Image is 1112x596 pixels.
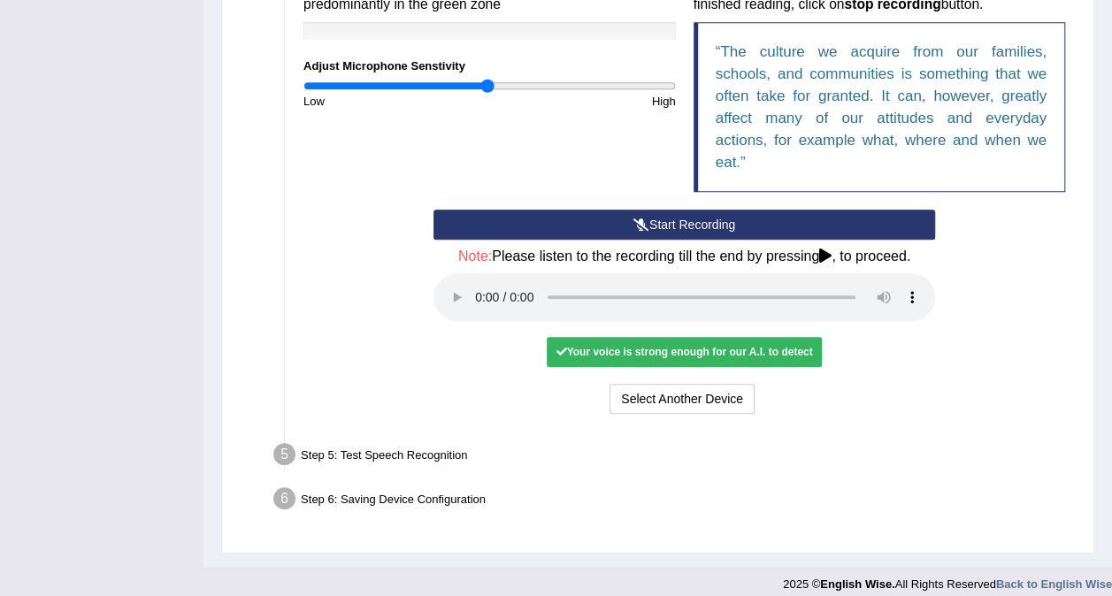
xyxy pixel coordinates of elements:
[458,248,492,264] span: Note:
[433,248,935,264] h4: Please listen to the recording till the end by pressing , to proceed.
[489,93,684,110] div: High
[610,384,755,414] button: Select Another Device
[820,577,894,591] strong: English Wise.
[783,567,1112,592] div: 2025 © All Rights Reserved
[265,482,1085,521] div: Step 6: Saving Device Configuration
[433,210,935,240] button: Start Recording
[265,438,1085,477] div: Step 5: Test Speech Recognition
[547,337,821,367] div: Your voice is strong enough for our A.I. to detect
[303,57,465,74] label: Adjust Microphone Senstivity
[996,577,1112,591] a: Back to English Wise
[295,93,489,110] div: Low
[716,43,1047,171] q: The culture we acquire from our families, schools, and communities is something that we often tak...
